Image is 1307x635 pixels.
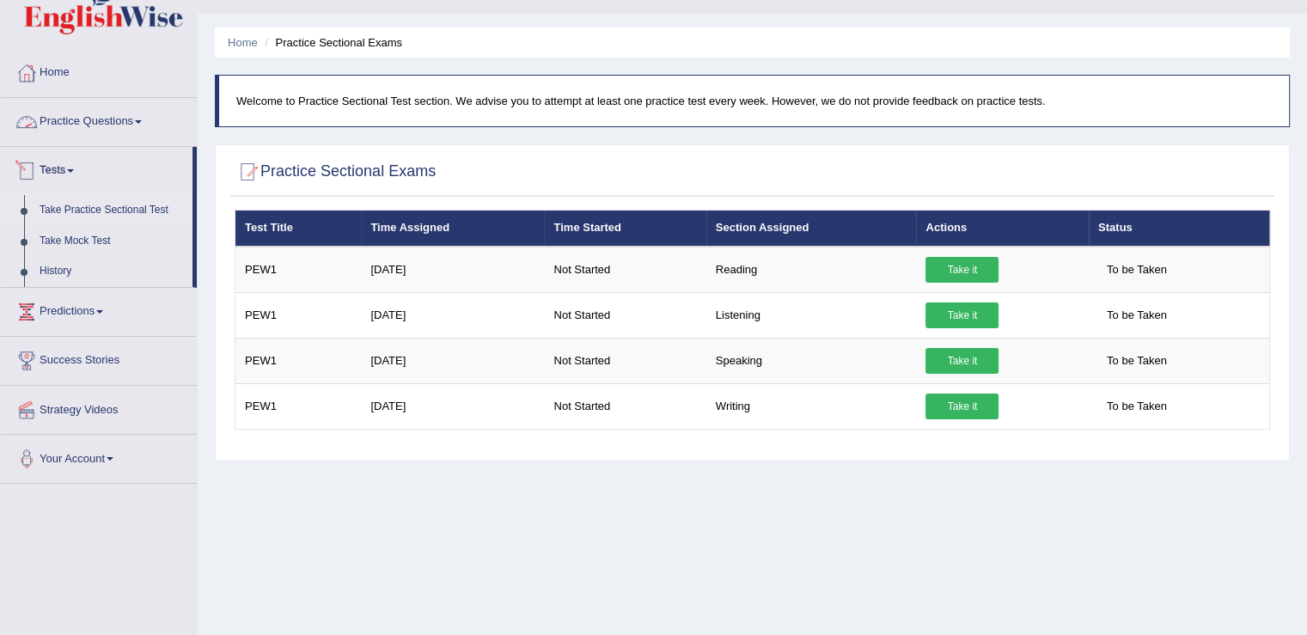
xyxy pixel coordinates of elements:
[706,247,917,293] td: Reading
[1,435,197,478] a: Your Account
[1089,211,1270,247] th: Status
[236,93,1272,109] p: Welcome to Practice Sectional Test section. We advise you to attempt at least one practice test e...
[706,383,917,429] td: Writing
[1,49,197,92] a: Home
[1098,302,1176,328] span: To be Taken
[32,256,192,287] a: History
[1098,348,1176,374] span: To be Taken
[361,338,544,383] td: [DATE]
[925,394,999,419] a: Take it
[544,211,705,247] th: Time Started
[235,159,436,185] h2: Practice Sectional Exams
[706,292,917,338] td: Listening
[32,226,192,257] a: Take Mock Test
[1098,257,1176,283] span: To be Taken
[544,247,705,293] td: Not Started
[361,383,544,429] td: [DATE]
[32,195,192,226] a: Take Practice Sectional Test
[1,337,197,380] a: Success Stories
[361,247,544,293] td: [DATE]
[1,147,192,190] a: Tests
[925,257,999,283] a: Take it
[235,247,362,293] td: PEW1
[235,211,362,247] th: Test Title
[706,211,917,247] th: Section Assigned
[916,211,1088,247] th: Actions
[706,338,917,383] td: Speaking
[1,98,197,141] a: Practice Questions
[544,292,705,338] td: Not Started
[544,383,705,429] td: Not Started
[1098,394,1176,419] span: To be Taken
[925,302,999,328] a: Take it
[1,288,197,331] a: Predictions
[260,34,402,51] li: Practice Sectional Exams
[235,383,362,429] td: PEW1
[228,36,258,49] a: Home
[235,292,362,338] td: PEW1
[1,386,197,429] a: Strategy Videos
[361,292,544,338] td: [DATE]
[361,211,544,247] th: Time Assigned
[235,338,362,383] td: PEW1
[925,348,999,374] a: Take it
[544,338,705,383] td: Not Started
